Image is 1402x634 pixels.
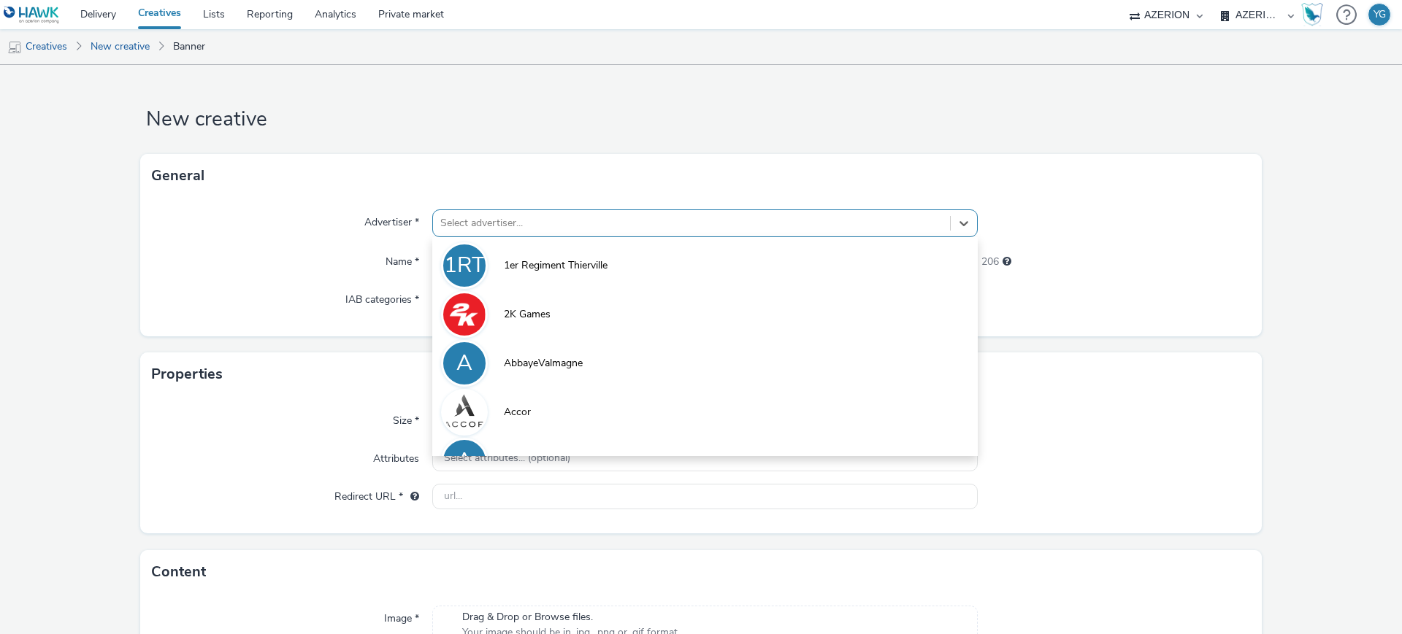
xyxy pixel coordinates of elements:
img: Hawk Academy [1301,3,1323,26]
h3: Properties [151,363,223,385]
h1: New creative [140,106,1262,134]
span: 1er Regiment Thierville [504,258,608,273]
span: 2K Games [504,307,551,322]
div: URL will be used as a validation URL with some SSPs and it will be the redirection URL of your cr... [403,490,419,504]
a: Hawk Academy [1301,3,1329,26]
label: IAB categories * [340,287,425,307]
span: 206 [981,255,999,269]
span: Drag & Drop or Browse files. [462,610,678,625]
img: mobile [7,40,22,55]
div: YG [1374,4,1386,26]
span: Select attributes... (optional) [444,452,570,465]
a: New creative [83,29,157,64]
label: Image * [378,606,425,626]
img: Accor [443,391,486,433]
label: Attributes [367,446,425,466]
div: 1RT [444,245,485,286]
span: Accor [504,405,531,420]
h3: General [151,165,204,187]
label: Advertiser * [359,209,425,230]
a: Banner [166,29,212,64]
h3: Content [151,561,206,583]
div: A [456,441,472,482]
div: Maximum 255 characters [1003,255,1011,269]
span: AbbayeValmagne [504,356,583,371]
div: A [456,343,472,384]
img: undefined Logo [4,6,60,24]
img: 2K Games [443,293,486,336]
label: Redirect URL * [329,484,425,504]
span: ACFA_MULTIMEDIA [504,454,597,468]
label: Name * [380,249,425,269]
label: Size * [387,408,425,428]
input: url... [432,484,978,509]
